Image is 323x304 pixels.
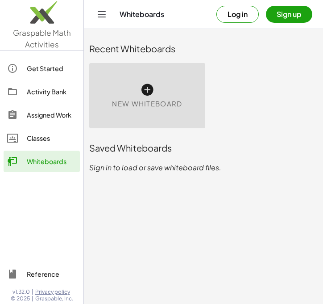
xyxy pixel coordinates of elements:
[27,269,76,279] div: Reference
[11,295,30,302] span: © 2025
[35,295,73,302] span: Graspable, Inc.
[27,156,76,167] div: Whiteboards
[4,81,80,102] a: Activity Bank
[27,110,76,120] div: Assigned Work
[32,295,33,302] span: |
[89,162,318,173] p: Sign in to load or save whiteboard files.
[4,127,80,149] a: Classes
[95,7,109,21] button: Toggle navigation
[4,104,80,126] a: Assigned Work
[12,288,30,296] span: v1.32.0
[89,42,318,55] div: Recent Whiteboards
[4,58,80,79] a: Get Started
[266,6,312,23] button: Sign up
[13,28,71,49] span: Graspable Math Activities
[4,151,80,172] a: Whiteboards
[89,142,318,154] div: Saved Whiteboards
[112,99,182,109] span: New Whiteboard
[27,133,76,144] div: Classes
[4,263,80,285] a: Reference
[27,86,76,97] div: Activity Bank
[35,288,73,296] a: Privacy policy
[27,63,76,74] div: Get Started
[32,288,33,296] span: |
[216,6,259,23] button: Log in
